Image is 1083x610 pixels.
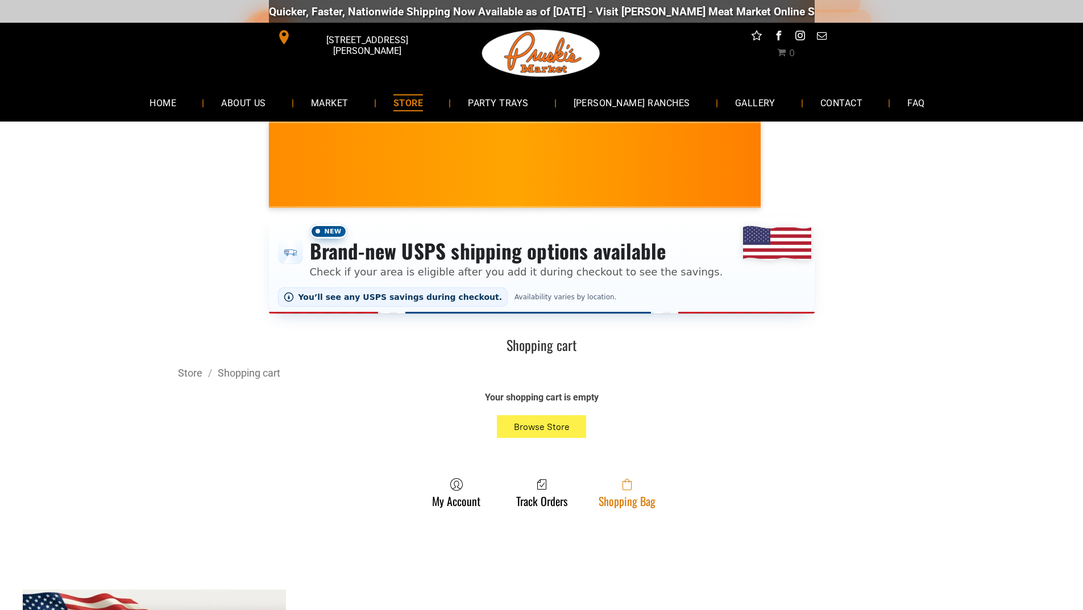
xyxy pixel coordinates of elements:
[178,367,202,379] a: Store
[298,293,503,302] span: You’ll see any USPS savings during checkout.
[890,87,941,118] a: FAQ
[376,87,440,118] a: STORE
[142,5,830,18] div: Quicker, Faster, Nationwide Shipping Now Available as of [DATE] - Visit [PERSON_NAME] Meat Market...
[294,87,366,118] a: MARKET
[771,28,786,46] a: facebook
[803,87,879,118] a: CONTACT
[511,478,573,508] a: Track Orders
[451,87,545,118] a: PARTY TRAYS
[204,87,283,118] a: ABOUT US
[585,173,808,191] span: [PERSON_NAME] MARKET
[789,48,795,59] span: 0
[720,5,830,18] a: [DOMAIN_NAME][URL]
[310,264,723,279] p: Check if your area is eligible after you add it during checkout to see the savings.
[178,336,906,354] h1: Shopping cart
[792,28,807,46] a: instagram
[514,421,570,432] span: Browse Store
[269,217,815,314] div: Shipping options announcement
[497,415,587,438] button: Browse Store
[202,367,218,379] span: /
[557,87,707,118] a: [PERSON_NAME] RANCHES
[218,367,280,379] a: Shopping cart
[512,293,619,301] span: Availability varies by location.
[480,23,603,84] img: Pruski-s+Market+HQ+Logo2-1920w.png
[293,29,440,62] span: [STREET_ADDRESS][PERSON_NAME]
[269,28,443,46] a: [STREET_ADDRESS][PERSON_NAME]
[718,87,792,118] a: GALLERY
[593,478,661,508] a: Shopping Bag
[178,366,906,380] div: Breadcrumbs
[749,28,764,46] a: Social network
[132,87,193,118] a: HOME
[337,391,746,404] div: Your shopping cart is empty
[814,28,829,46] a: email
[310,239,723,264] h3: Brand-new USPS shipping options available
[310,224,347,239] span: New
[426,478,486,508] a: My Account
